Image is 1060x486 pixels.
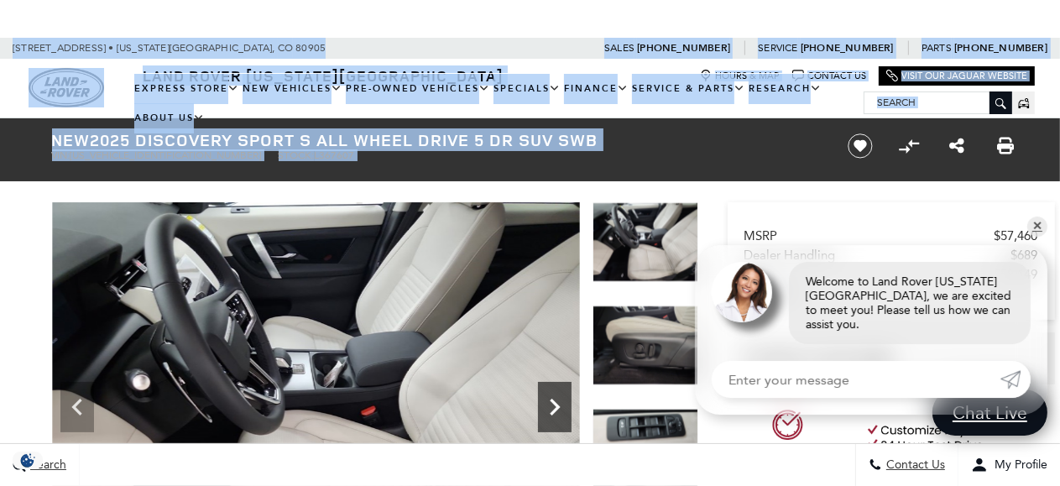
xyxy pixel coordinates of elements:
[70,149,262,161] span: [US_VEHICLE_IDENTIFICATION_NUMBER]
[958,444,1060,486] button: Open user profile menu
[1000,361,1031,398] a: Submit
[842,133,879,159] button: Save vehicle
[295,38,326,59] span: 80905
[133,74,241,103] a: EXPRESS STORE
[995,228,1038,243] span: $57,460
[315,149,355,161] span: L367607
[700,70,780,82] a: Hours & Map
[864,92,1011,112] input: Search
[789,262,1031,344] div: Welcome to Land Rover [US_STATE][GEOGRAPHIC_DATA], we are excited to meet you! Please tell us how...
[792,70,866,82] a: Contact Us
[117,38,275,59] span: [US_STATE][GEOGRAPHIC_DATA],
[988,458,1047,473] span: My Profile
[52,131,820,149] h1: 2025 Discovery Sport S All Wheel Drive 5 dr SUV SWB
[133,65,514,86] a: Land Rover [US_STATE][GEOGRAPHIC_DATA]
[954,41,1047,55] a: [PHONE_NUMBER]
[747,74,823,103] a: Research
[52,149,70,161] span: VIN:
[886,70,1027,82] a: Visit Our Jaguar Website
[8,452,47,469] img: Opt-Out Icon
[52,128,91,151] strong: New
[896,133,922,159] button: Compare Vehicle
[241,74,344,103] a: New Vehicles
[630,74,747,103] a: Service & Parts
[744,228,995,243] span: MSRP
[882,458,945,473] span: Contact Us
[133,74,864,133] nav: Main Navigation
[997,136,1014,156] a: Print this New 2025 Discovery Sport S All Wheel Drive 5 dr SUV SWB
[712,262,772,322] img: Agent profile photo
[8,452,47,469] section: Click to Open Cookie Consent Modal
[133,103,206,133] a: About Us
[712,361,1000,398] input: Enter your message
[344,74,492,103] a: Pre-Owned Vehicles
[538,382,572,432] div: Next
[593,202,698,282] img: New 2025 Santorini Black LAND ROVER S image 16
[562,74,630,103] a: Finance
[922,42,952,54] span: Parts
[492,74,562,103] a: Specials
[13,38,114,59] span: [STREET_ADDRESS] •
[744,228,1038,243] a: MSRP $57,460
[29,68,104,107] img: Land Rover
[279,149,315,161] span: Stock:
[278,38,293,59] span: CO
[593,306,698,385] img: New 2025 Santorini Black LAND ROVER S image 17
[13,42,326,54] a: [STREET_ADDRESS] • [US_STATE][GEOGRAPHIC_DATA], CO 80905
[143,65,504,86] span: Land Rover [US_STATE][GEOGRAPHIC_DATA]
[949,136,964,156] a: Share this New 2025 Discovery Sport S All Wheel Drive 5 dr SUV SWB
[29,68,104,107] a: land-rover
